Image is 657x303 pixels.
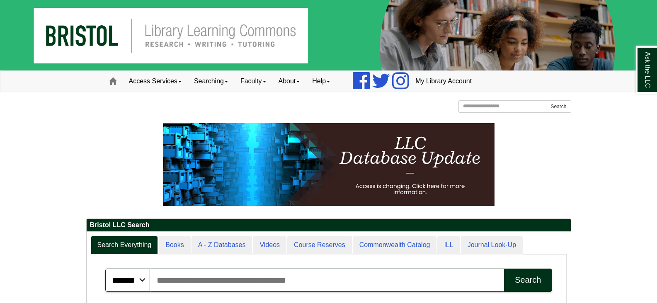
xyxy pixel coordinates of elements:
a: ILL [437,236,460,255]
a: Commonwealth Catalog [353,236,437,255]
a: Books [159,236,190,255]
a: About [272,71,306,92]
a: Faculty [234,71,272,92]
div: Search [515,275,541,285]
a: A - Z Databases [192,236,252,255]
a: Course Reserves [287,236,352,255]
button: Search [546,100,571,113]
img: HTML tutorial [163,123,495,206]
a: My Library Account [409,71,478,92]
a: Journal Look-Up [461,236,523,255]
a: Searching [188,71,234,92]
a: Access Services [123,71,188,92]
a: Search Everything [91,236,158,255]
button: Search [504,269,552,292]
a: Help [306,71,336,92]
a: Videos [253,236,286,255]
h2: Bristol LLC Search [87,219,571,232]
